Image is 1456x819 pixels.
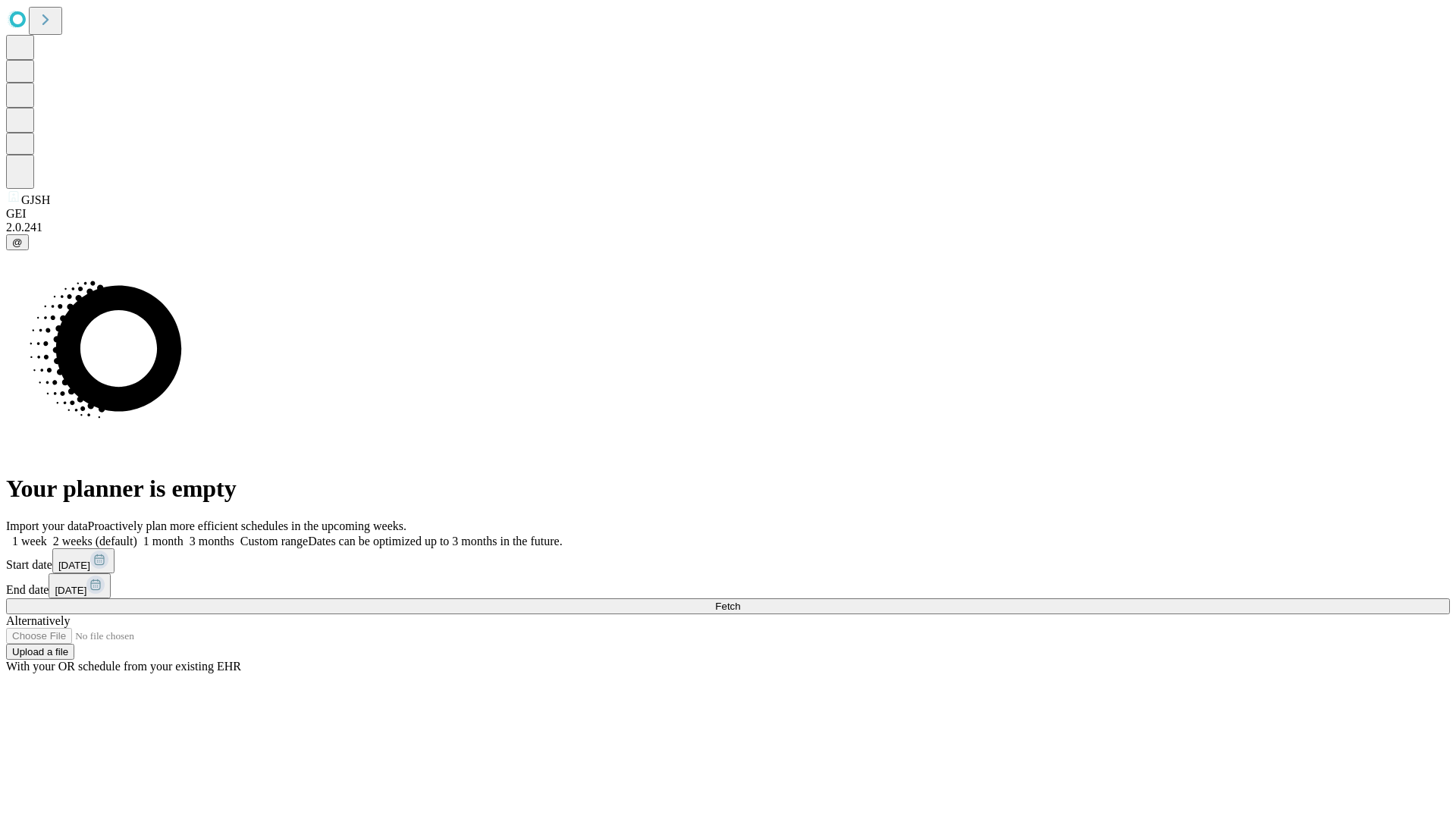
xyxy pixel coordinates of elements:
button: @ [6,234,29,250]
span: @ [12,237,23,248]
span: 1 month [143,535,184,548]
button: Upload a file [6,644,74,660]
span: 2 weeks (default) [53,535,137,548]
span: [DATE] [55,585,86,596]
button: [DATE] [49,573,111,598]
button: [DATE] [52,548,115,573]
span: GJSH [21,193,50,206]
span: With your OR schedule from your existing EHR [6,660,241,673]
div: Start date [6,548,1450,573]
span: Dates can be optimized up to 3 months in the future. [308,535,562,548]
span: 1 week [12,535,47,548]
span: [DATE] [58,560,90,571]
span: Proactively plan more efficient schedules in the upcoming weeks. [88,519,406,532]
span: Import your data [6,519,88,532]
div: 2.0.241 [6,221,1450,234]
div: End date [6,573,1450,598]
span: Alternatively [6,614,70,627]
div: GEI [6,207,1450,221]
span: 3 months [190,535,234,548]
button: Fetch [6,598,1450,614]
span: Fetch [715,601,740,612]
h1: Your planner is empty [6,475,1450,503]
span: Custom range [240,535,308,548]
